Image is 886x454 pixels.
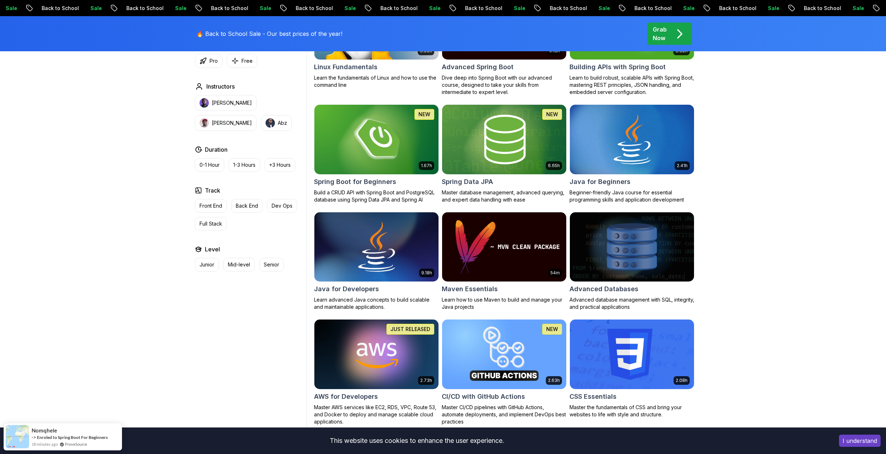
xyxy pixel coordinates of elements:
[195,199,227,213] button: Front End
[204,5,253,12] p: Back to School
[314,392,378,402] h2: AWS for Developers
[6,425,29,448] img: provesource social proof notification image
[761,5,784,12] p: Sale
[548,378,560,383] p: 2.63h
[439,103,569,176] img: Spring Data JPA card
[422,5,445,12] p: Sale
[569,404,694,418] p: Master the fundamentals of CSS and bring your websites to life with style and structure.
[32,427,57,434] span: Nomqhele
[205,145,228,154] h2: Duration
[458,5,507,12] p: Back to School
[37,435,108,440] a: Enroled to Spring Boot For Beginners
[32,441,58,447] span: 18 minutes ago
[569,74,694,96] p: Learn to build robust, scalable APIs with Spring Boot, mastering REST principles, JSON handling, ...
[839,435,881,447] button: Accept cookies
[442,189,567,203] p: Master database management, advanced querying, and expert data handling with ease
[200,118,209,128] img: instructor img
[5,433,828,449] div: This website uses cookies to enhance the user experience.
[570,212,694,282] img: Advanced Databases card
[206,82,235,91] h2: Instructors
[264,261,279,268] p: Senior
[546,111,558,118] p: NEW
[548,163,560,169] p: 6.65h
[442,212,567,311] a: Maven Essentials card54mMaven EssentialsLearn how to use Maven to build and manage your Java proj...
[168,5,191,12] p: Sale
[200,202,222,209] p: Front End
[231,199,263,213] button: Back End
[442,104,567,203] a: Spring Data JPA card6.65hNEWSpring Data JPAMaster database management, advanced querying, and exp...
[195,54,222,68] button: Pro
[278,119,287,127] p: Abz
[195,115,257,131] button: instructor img[PERSON_NAME]
[676,5,699,12] p: Sale
[314,177,396,187] h2: Spring Boot for Beginners
[569,296,694,311] p: Advanced database management with SQL, integrity, and practical applications
[390,326,430,333] p: JUST RELEASED
[314,296,439,311] p: Learn advanced Java concepts to build scalable and maintainable applications.
[314,189,439,203] p: Build a CRUD API with Spring Boot and PostgreSQL database using Spring Data JPA and Spring AI
[507,5,530,12] p: Sale
[259,258,284,271] button: Senior
[264,158,295,172] button: +3 Hours
[653,25,667,42] p: Grab Now
[569,284,638,294] h2: Advanced Databases
[569,212,694,311] a: Advanced Databases cardAdvanced DatabasesAdvanced database management with SQL, integrity, and pr...
[212,119,252,127] p: [PERSON_NAME]
[442,177,493,187] h2: Spring Data JPA
[195,95,257,111] button: instructor img[PERSON_NAME]
[205,186,220,195] h2: Track
[200,220,222,227] p: Full Stack
[420,378,432,383] p: 2.73h
[228,261,250,268] p: Mid-level
[210,57,218,65] p: Pro
[253,5,276,12] p: Sale
[314,62,378,72] h2: Linux Fundamentals
[569,62,666,72] h2: Building APIs with Spring Boot
[677,163,688,169] p: 2.41h
[65,441,87,447] a: ProveSource
[196,29,342,38] p: 🔥 Back to School Sale - Our best prices of the year!
[200,98,209,108] img: instructor img
[442,320,566,389] img: CI/CD with GitHub Actions card
[227,54,257,68] button: Free
[442,404,567,425] p: Master CI/CD pipelines with GitHub Actions, automate deployments, and implement DevOps best pract...
[205,245,220,254] h2: Level
[223,258,255,271] button: Mid-level
[712,5,761,12] p: Back to School
[314,404,439,425] p: Master AWS services like EC2, RDS, VPC, Route 53, and Docker to deploy and manage scalable cloud ...
[314,212,439,282] img: Java for Developers card
[269,161,291,169] p: +3 Hours
[676,378,688,383] p: 2.08h
[314,74,439,89] p: Learn the fundamentals of Linux and how to use the command line
[442,62,514,72] h2: Advanced Spring Boot
[337,5,360,12] p: Sale
[195,217,227,231] button: Full Stack
[845,5,868,12] p: Sale
[442,296,567,311] p: Learn how to use Maven to build and manage your Java projects
[233,161,256,169] p: 1-3 Hours
[272,202,292,209] p: Dev Ops
[570,320,694,389] img: CSS Essentials card
[546,326,558,333] p: NEW
[442,319,567,425] a: CI/CD with GitHub Actions card2.63hNEWCI/CD with GitHub ActionsMaster CI/CD pipelines with GitHub...
[212,99,252,107] p: [PERSON_NAME]
[442,392,525,402] h2: CI/CD with GitHub Actions
[543,5,591,12] p: Back to School
[591,5,614,12] p: Sale
[627,5,676,12] p: Back to School
[314,284,379,294] h2: Java for Developers
[229,158,260,172] button: 1-3 Hours
[421,163,432,169] p: 1.67h
[797,5,845,12] p: Back to School
[314,320,439,389] img: AWS for Developers card
[373,5,422,12] p: Back to School
[569,189,694,203] p: Beginner-friendly Java course for essential programming skills and application development
[442,74,567,96] p: Dive deep into Spring Boot with our advanced course, designed to take your skills from intermedia...
[195,258,219,271] button: Junior
[195,158,224,172] button: 0-1 Hour
[442,212,566,282] img: Maven Essentials card
[267,199,297,213] button: Dev Ops
[314,105,439,174] img: Spring Boot for Beginners card
[418,111,430,118] p: NEW
[421,270,432,276] p: 9.18h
